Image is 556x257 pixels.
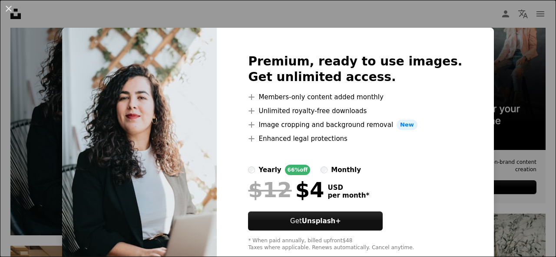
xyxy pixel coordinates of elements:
div: monthly [331,165,361,175]
button: GetUnsplash+ [248,211,383,231]
h2: Premium, ready to use images. Get unlimited access. [248,54,462,85]
div: yearly [258,165,281,175]
li: Unlimited royalty-free downloads [248,106,462,116]
input: monthly [321,166,328,173]
div: * When paid annually, billed upfront $48 Taxes where applicable. Renews automatically. Cancel any... [248,237,462,251]
input: yearly66%off [248,166,255,173]
span: per month * [328,192,369,199]
li: Members-only content added monthly [248,92,462,102]
li: Image cropping and background removal [248,120,462,130]
span: $12 [248,179,291,201]
span: USD [328,184,369,192]
strong: Unsplash+ [302,217,341,225]
div: $4 [248,179,324,201]
li: Enhanced legal protections [248,133,462,144]
div: 66% off [285,165,311,175]
span: New [397,120,417,130]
